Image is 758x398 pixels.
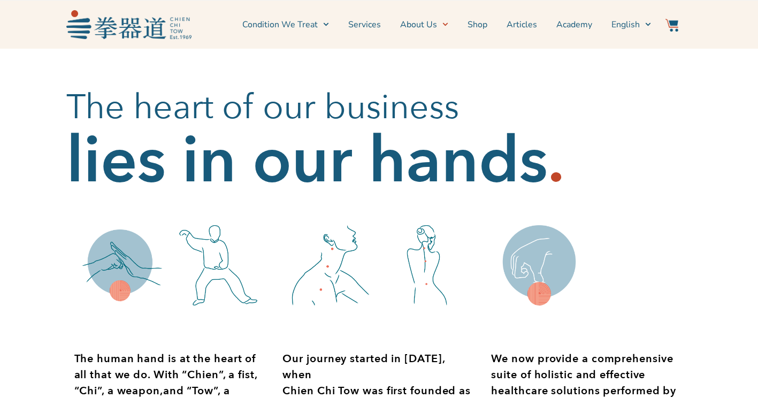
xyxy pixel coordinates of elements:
h2: . [548,140,564,182]
img: Website Icon-03 [665,19,678,32]
a: Switch to English [611,11,651,38]
a: Articles [507,11,537,38]
a: Shop [468,11,487,38]
a: Academy [556,11,592,38]
a: About Us [400,11,448,38]
h2: The heart of our business [66,86,692,129]
a: Condition We Treat [242,11,329,38]
span: English [611,18,640,31]
a: Services [348,11,381,38]
nav: Menu [197,11,652,38]
h2: lies in our hands [66,140,548,182]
